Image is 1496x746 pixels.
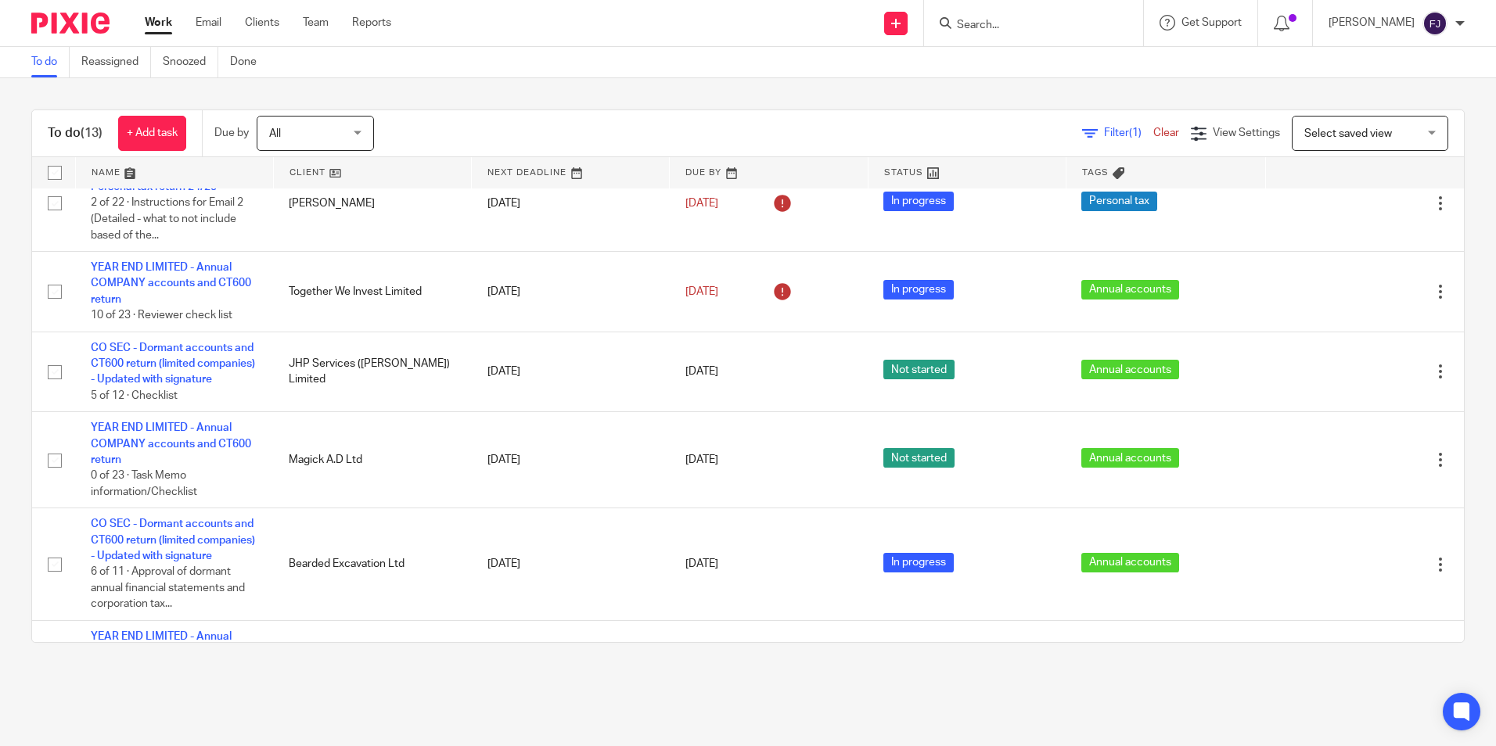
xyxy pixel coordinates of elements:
[883,448,955,468] span: Not started
[1304,128,1392,139] span: Select saved view
[245,15,279,30] a: Clients
[273,412,471,508] td: Magick A.D Ltd
[91,470,197,497] span: 0 of 23 · Task Memo information/Checklist
[685,454,718,465] span: [DATE]
[81,127,102,139] span: (13)
[273,155,471,251] td: [PERSON_NAME]
[1081,553,1179,572] span: Annual accounts
[118,116,186,151] a: + Add task
[91,310,232,321] span: 10 of 23 · Reviewer check list
[273,508,471,621] td: Bearded Excavation Ltd
[1081,280,1179,299] span: Annual accounts
[1129,127,1142,138] span: (1)
[472,508,670,621] td: [DATE]
[48,125,102,142] h1: To do
[91,567,245,610] span: 6 of 11 · Approval of dormant annual financial statements and corporation tax...
[214,125,249,141] p: Due by
[1422,11,1447,36] img: svg%3E
[472,155,670,251] td: [DATE]
[303,15,329,30] a: Team
[1081,192,1157,211] span: Personal tax
[1329,15,1415,30] p: [PERSON_NAME]
[91,631,251,674] a: YEAR END LIMITED - Annual COMPANY accounts and CT600 return
[955,19,1096,33] input: Search
[472,252,670,332] td: [DATE]
[91,422,251,465] a: YEAR END LIMITED - Annual COMPANY accounts and CT600 return
[685,198,718,209] span: [DATE]
[145,15,172,30] a: Work
[883,280,954,299] span: In progress
[269,128,281,139] span: All
[883,553,954,572] span: In progress
[91,390,178,401] span: 5 of 12 · Checklist
[196,15,221,30] a: Email
[472,332,670,412] td: [DATE]
[883,192,954,211] span: In progress
[352,15,391,30] a: Reports
[163,47,218,77] a: Snoozed
[1213,127,1280,138] span: View Settings
[1081,360,1179,379] span: Annual accounts
[685,366,718,377] span: [DATE]
[230,47,268,77] a: Done
[1181,17,1242,28] span: Get Support
[273,332,471,412] td: JHP Services ([PERSON_NAME]) Limited
[31,47,70,77] a: To do
[883,360,955,379] span: Not started
[31,13,110,34] img: Pixie
[273,620,471,701] td: Angling 4 Education Limited
[1081,448,1179,468] span: Annual accounts
[81,47,151,77] a: Reassigned
[91,518,255,561] a: CO SEC - Dormant accounts and CT600 return (limited companies) - Updated with signature
[472,412,670,508] td: [DATE]
[1104,127,1153,138] span: Filter
[685,286,718,297] span: [DATE]
[273,252,471,332] td: Together We Invest Limited
[1082,168,1109,177] span: Tags
[91,198,243,241] span: 2 of 22 · Instructions for Email 2 (Detailed - what to not include based of the...
[91,343,255,386] a: CO SEC - Dormant accounts and CT600 return (limited companies) - Updated with signature
[472,620,670,701] td: [DATE]
[1153,127,1179,138] a: Clear
[685,559,718,570] span: [DATE]
[91,262,251,305] a: YEAR END LIMITED - Annual COMPANY accounts and CT600 return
